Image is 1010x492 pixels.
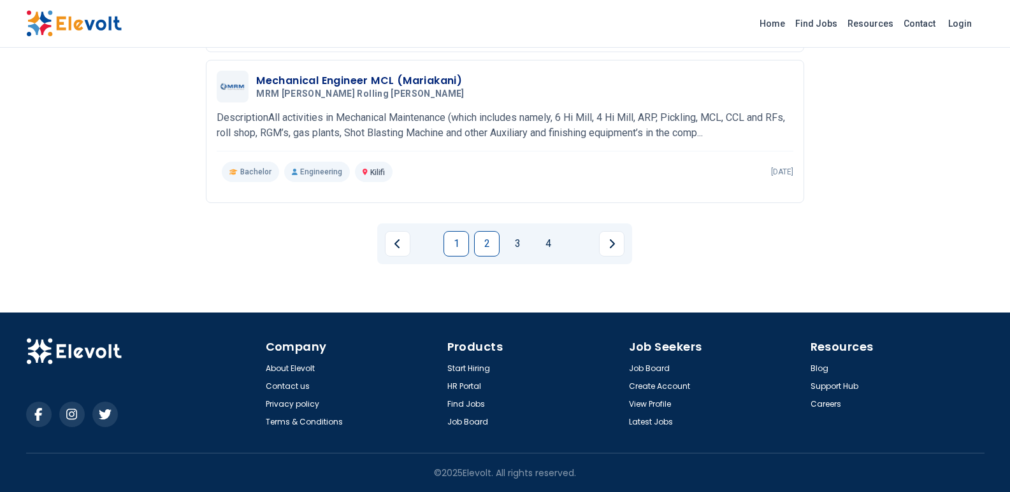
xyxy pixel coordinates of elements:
a: MRM Mabati rolling MillsMechanical Engineer MCL (Mariakani)MRM [PERSON_NAME] rolling [PERSON_NAME... [217,71,793,182]
a: HR Portal [447,381,481,391]
a: Contact us [266,381,310,391]
p: © 2025 Elevolt. All rights reserved. [434,467,576,479]
a: View Profile [629,399,671,409]
a: Home [754,13,790,34]
a: Page 3 [505,231,530,257]
span: Bachelor [240,167,271,177]
a: Page 1 is your current page [444,231,469,257]
a: Job Board [447,417,488,427]
a: Resources [842,13,898,34]
p: Engineering [284,162,350,182]
a: Contact [898,13,941,34]
a: Privacy policy [266,399,319,409]
a: Start Hiring [447,363,490,374]
p: [DATE] [771,167,793,177]
a: Next page [599,231,624,257]
h4: Job Seekers [629,338,803,356]
img: MRM Mabati rolling Mills [220,83,245,91]
a: Create Account [629,381,690,391]
h4: Company [266,338,440,356]
span: Kilifi [370,168,385,177]
a: Page 4 [535,231,561,257]
a: Previous page [385,231,410,257]
a: Find Jobs [790,13,842,34]
a: Page 2 [474,231,500,257]
a: Blog [811,363,828,374]
a: Latest Jobs [629,417,673,427]
p: DescriptionAll activities in Mechanical Maintenance (which includes namely, 6 Hi Mill, 4 Hi Mill,... [217,110,793,141]
a: About Elevolt [266,363,315,374]
h4: Products [447,338,621,356]
a: Support Hub [811,381,858,391]
img: Elevolt [26,10,122,37]
ul: Pagination [385,231,624,257]
a: Login [941,11,979,36]
a: Terms & Conditions [266,417,343,427]
a: Job Board [629,363,670,374]
iframe: Chat Widget [946,431,1010,492]
a: Careers [811,399,841,409]
span: MRM [PERSON_NAME] rolling [PERSON_NAME] [256,88,465,100]
a: Find Jobs [447,399,485,409]
h3: Mechanical Engineer MCL (Mariakani) [256,73,470,88]
h4: Resources [811,338,985,356]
